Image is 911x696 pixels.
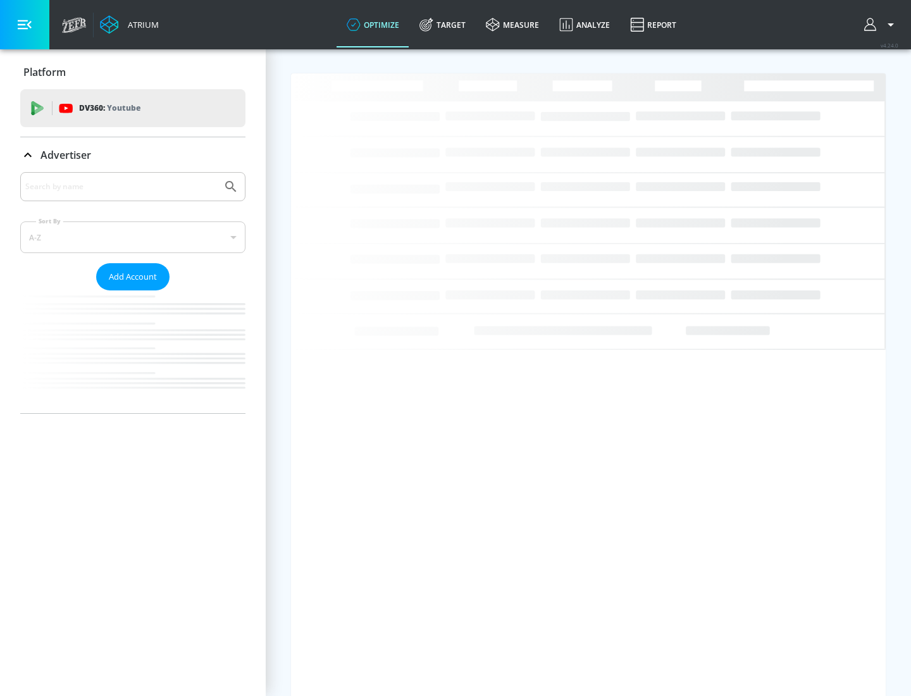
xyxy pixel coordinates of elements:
div: Platform [20,54,245,90]
p: DV360: [79,101,140,115]
p: Advertiser [40,148,91,162]
label: Sort By [36,217,63,225]
div: A-Z [20,221,245,253]
p: Platform [23,65,66,79]
a: measure [476,2,549,47]
a: Analyze [549,2,620,47]
p: Youtube [107,101,140,115]
a: optimize [337,2,409,47]
a: Atrium [100,15,159,34]
span: v 4.24.0 [881,42,898,49]
span: Add Account [109,270,157,284]
a: Target [409,2,476,47]
button: Add Account [96,263,170,290]
div: Advertiser [20,137,245,173]
div: Atrium [123,19,159,30]
input: Search by name [25,178,217,195]
nav: list of Advertiser [20,290,245,413]
a: Report [620,2,686,47]
div: DV360: Youtube [20,89,245,127]
div: Advertiser [20,172,245,413]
